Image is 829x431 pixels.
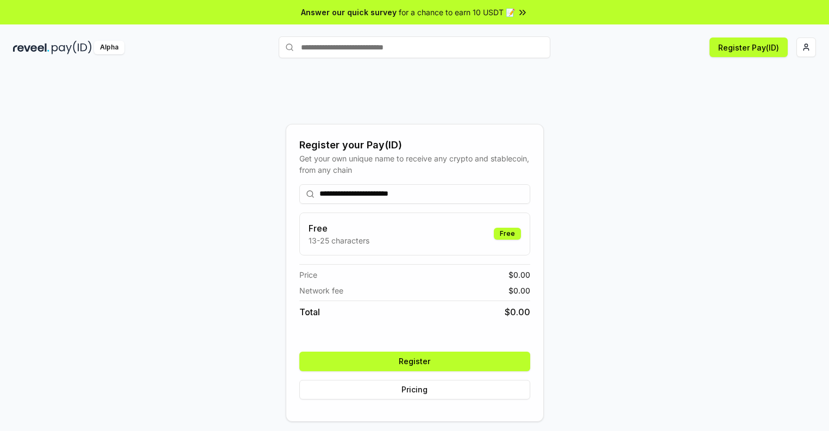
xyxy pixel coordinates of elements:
[508,269,530,280] span: $ 0.00
[299,305,320,318] span: Total
[299,380,530,399] button: Pricing
[52,41,92,54] img: pay_id
[309,235,369,246] p: 13-25 characters
[709,38,788,57] button: Register Pay(ID)
[399,7,515,18] span: for a chance to earn 10 USDT 📝
[301,7,397,18] span: Answer our quick survey
[299,285,343,296] span: Network fee
[494,228,521,240] div: Free
[299,269,317,280] span: Price
[508,285,530,296] span: $ 0.00
[13,41,49,54] img: reveel_dark
[505,305,530,318] span: $ 0.00
[299,153,530,176] div: Get your own unique name to receive any crypto and stablecoin, from any chain
[299,138,530,153] div: Register your Pay(ID)
[309,222,369,235] h3: Free
[299,352,530,371] button: Register
[94,41,124,54] div: Alpha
